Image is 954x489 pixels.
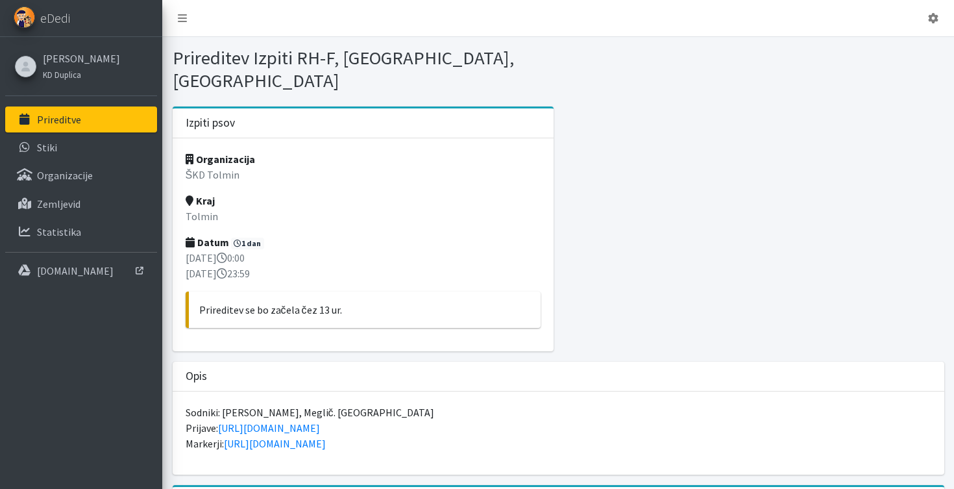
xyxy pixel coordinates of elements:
strong: Kraj [186,194,215,207]
a: [DOMAIN_NAME] [5,258,157,284]
small: KD Duplica [43,69,81,80]
p: Statistika [37,225,81,238]
p: [DATE] 0:00 [DATE] 23:59 [186,250,541,281]
strong: Datum [186,236,229,249]
h1: Prireditev Izpiti RH-F, [GEOGRAPHIC_DATA], [GEOGRAPHIC_DATA] [173,47,554,92]
p: Organizacije [37,169,93,182]
p: Tolmin [186,208,541,224]
a: [PERSON_NAME] [43,51,120,66]
p: [DOMAIN_NAME] [37,264,114,277]
h3: Opis [186,370,207,383]
a: KD Duplica [43,66,120,82]
p: Prireditve [37,113,81,126]
p: ŠKD Tolmin [186,167,541,182]
img: eDedi [14,6,35,28]
h3: Izpiti psov [186,116,235,130]
a: Zemljevid [5,191,157,217]
a: [URL][DOMAIN_NAME] [218,421,320,434]
p: Sodniki: [PERSON_NAME], Meglič. [GEOGRAPHIC_DATA] Prijave: Markerji: [186,405,931,451]
a: Prireditve [5,107,157,132]
p: Prireditev se bo začela čez 13 ur. [199,302,530,318]
span: 1 dan [231,238,265,249]
a: [URL][DOMAIN_NAME] [224,437,326,450]
a: Organizacije [5,162,157,188]
p: Zemljevid [37,197,80,210]
p: Stiki [37,141,57,154]
a: Statistika [5,219,157,245]
a: Stiki [5,134,157,160]
strong: Organizacija [186,153,255,166]
span: eDedi [40,8,70,28]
